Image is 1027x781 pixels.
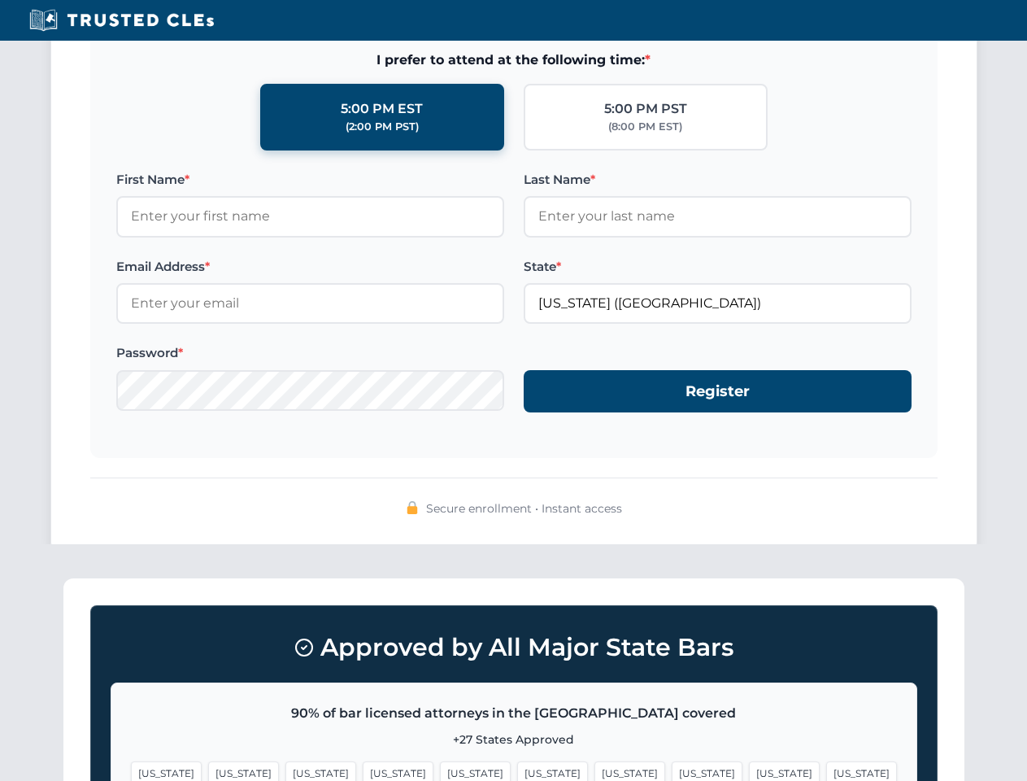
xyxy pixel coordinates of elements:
[346,119,419,135] div: (2:00 PM PST)
[426,500,622,517] span: Secure enrollment • Instant access
[116,343,504,363] label: Password
[341,98,423,120] div: 5:00 PM EST
[131,703,897,724] p: 90% of bar licensed attorneys in the [GEOGRAPHIC_DATA] covered
[524,370,912,413] button: Register
[111,626,917,670] h3: Approved by All Major State Bars
[608,119,682,135] div: (8:00 PM EST)
[116,283,504,324] input: Enter your email
[116,50,912,71] span: I prefer to attend at the following time:
[604,98,687,120] div: 5:00 PM PST
[406,501,419,514] img: 🔒
[116,196,504,237] input: Enter your first name
[524,257,912,277] label: State
[524,196,912,237] input: Enter your last name
[131,731,897,748] p: +27 States Approved
[24,8,219,33] img: Trusted CLEs
[116,257,504,277] label: Email Address
[524,170,912,190] label: Last Name
[524,283,912,324] input: Missouri (MO)
[116,170,504,190] label: First Name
